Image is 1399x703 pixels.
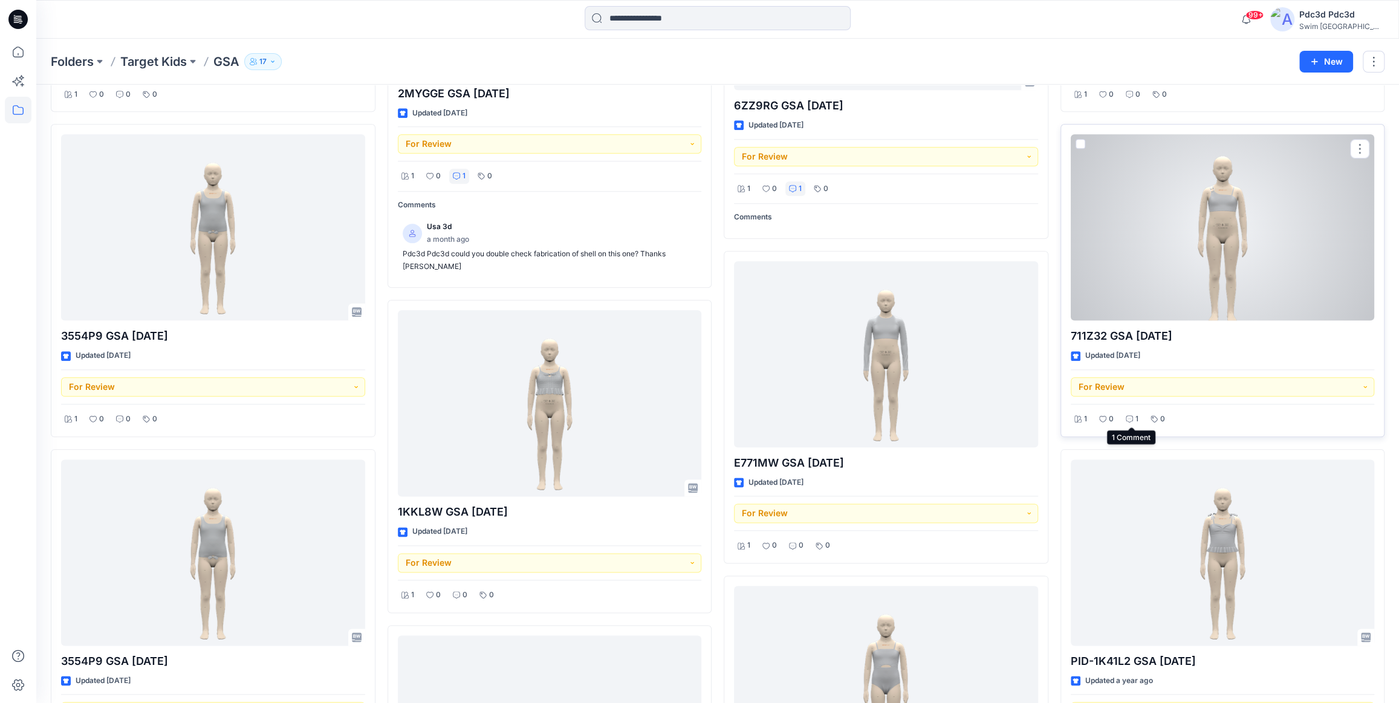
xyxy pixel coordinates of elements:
[1071,134,1375,320] a: 711Z32 GSA 2024.11.14
[734,261,1038,447] a: E771MW GSA 2024.11.14
[74,413,77,426] p: 1
[76,349,131,362] p: Updated [DATE]
[1299,51,1353,73] button: New
[1160,413,1165,426] p: 0
[51,53,94,70] a: Folders
[403,248,697,273] p: Pdc3d Pdc3d could you double check fabrication of shell on this one? Thanks [PERSON_NAME]
[1071,328,1375,345] p: 711Z32 GSA [DATE]
[799,183,802,195] p: 1
[1085,349,1140,362] p: Updated [DATE]
[1299,22,1384,31] div: Swim [GEOGRAPHIC_DATA]
[411,170,414,183] p: 1
[734,97,1038,114] p: 6ZZ9RG GSA [DATE]
[1071,459,1375,646] a: PID-1K41L2 GSA 2025.8.5
[120,53,187,70] a: Target Kids
[747,539,750,552] p: 1
[1084,88,1087,101] p: 1
[1071,653,1375,670] p: PID-1K41L2 GSA [DATE]
[61,459,365,646] a: 3554P9 GSA 2024.11.15
[463,170,466,183] p: 1
[398,199,702,212] p: Comments
[398,310,702,496] a: 1KKL8W GSA 2024.11.13
[799,539,803,552] p: 0
[825,539,830,552] p: 0
[152,413,157,426] p: 0
[1109,413,1114,426] p: 0
[76,675,131,687] p: Updated [DATE]
[748,476,803,489] p: Updated [DATE]
[61,653,365,670] p: 3554P9 GSA [DATE]
[409,230,416,237] svg: avatar
[1270,7,1294,31] img: avatar
[436,170,441,183] p: 0
[1085,675,1153,687] p: Updated a year ago
[1135,88,1140,101] p: 0
[748,119,803,132] p: Updated [DATE]
[1084,413,1087,426] p: 1
[463,589,467,601] p: 0
[411,589,414,601] p: 1
[259,55,267,68] p: 17
[412,525,467,538] p: Updated [DATE]
[772,539,777,552] p: 0
[99,88,104,101] p: 0
[61,134,365,320] a: 3554P9 GSA 2024.12.5
[152,88,157,101] p: 0
[99,413,104,426] p: 0
[126,413,131,426] p: 0
[487,170,492,183] p: 0
[412,107,467,120] p: Updated [DATE]
[1299,7,1384,22] div: Pdc3d Pdc3d
[61,328,365,345] p: 3554P9 GSA [DATE]
[772,183,777,195] p: 0
[74,88,77,101] p: 1
[398,85,702,102] p: 2MYGGE GSA [DATE]
[126,88,131,101] p: 0
[398,216,702,277] a: Usa 3da month agoPdc3d Pdc3d could you double check fabrication of shell on this one? Thanks [PER...
[436,589,441,601] p: 0
[1162,88,1167,101] p: 0
[244,53,282,70] button: 17
[734,211,1038,224] p: Comments
[734,455,1038,471] p: E771MW GSA [DATE]
[427,221,469,233] p: Usa 3d
[427,233,469,246] p: a month ago
[1109,88,1114,101] p: 0
[747,183,750,195] p: 1
[1135,413,1138,426] p: 1
[823,183,828,195] p: 0
[489,589,494,601] p: 0
[213,53,239,70] p: GSA
[398,504,702,520] p: 1KKL8W GSA [DATE]
[1245,10,1264,20] span: 99+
